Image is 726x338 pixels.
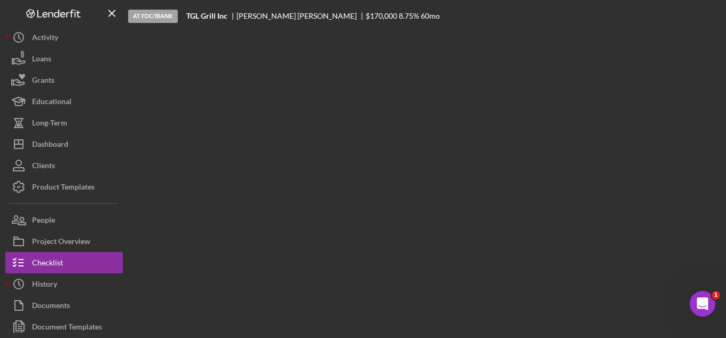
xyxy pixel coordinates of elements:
[32,27,58,51] div: Activity
[128,10,178,23] div: At FDC/iBank
[32,91,72,115] div: Educational
[32,209,55,233] div: People
[5,91,123,112] button: Educational
[5,273,123,295] button: History
[5,295,123,316] button: Documents
[5,176,123,198] button: Product Templates
[5,48,123,69] button: Loans
[5,27,123,48] button: Activity
[5,252,123,273] button: Checklist
[32,231,90,255] div: Project Overview
[5,133,123,155] button: Dashboard
[32,48,51,72] div: Loans
[32,69,54,93] div: Grants
[421,12,440,20] div: 60 mo
[186,12,227,20] b: TGL Grill Inc
[32,273,57,297] div: History
[712,291,720,300] span: 1
[32,155,55,179] div: Clients
[32,112,67,136] div: Long-Term
[5,112,123,133] button: Long-Term
[5,316,123,337] button: Document Templates
[32,295,70,319] div: Documents
[236,12,366,20] div: [PERSON_NAME] [PERSON_NAME]
[399,12,419,20] div: 8.75 %
[5,155,123,176] button: Clients
[32,176,94,200] div: Product Templates
[5,231,123,252] button: Project Overview
[32,252,63,276] div: Checklist
[32,133,68,158] div: Dashboard
[366,11,397,20] span: $170,000
[5,69,123,91] button: Grants
[690,291,715,317] iframe: Intercom live chat
[5,209,123,231] button: People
